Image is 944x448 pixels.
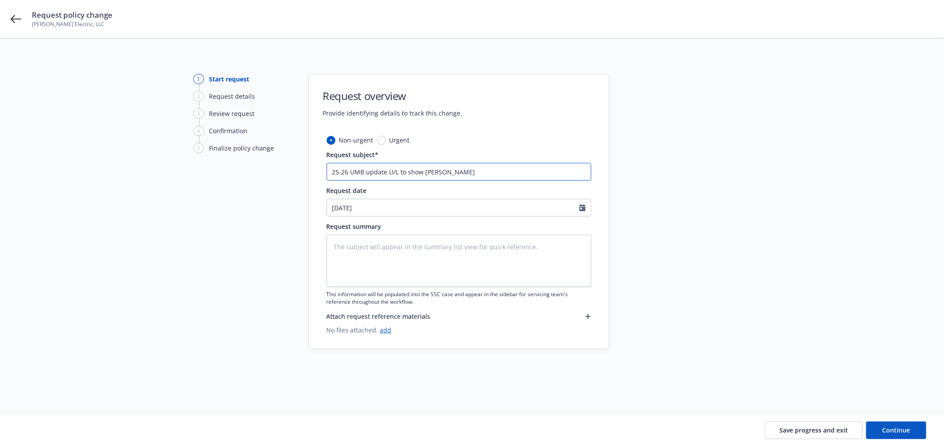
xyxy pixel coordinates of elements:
button: Continue [866,421,926,439]
div: 4 [193,126,204,136]
span: Provide identifying details to track this change. [323,108,462,118]
div: Review request [209,109,255,118]
span: Continue [882,426,910,434]
input: Non-urgent [327,136,335,145]
span: Urgent [389,135,410,145]
svg: Calendar [579,204,586,211]
div: Start request [209,74,250,84]
div: 5 [193,143,204,153]
div: 2 [193,91,204,101]
h1: Request overview [323,89,462,103]
span: Request summary [327,222,381,231]
div: Finalize policy change [209,143,274,153]
span: Request policy change [32,10,112,20]
div: 3 [193,108,204,119]
span: Save progress and exit [779,426,848,434]
span: Request subject* [327,151,379,159]
a: add [380,326,392,334]
button: Save progress and exit [765,421,863,439]
div: Request details [209,92,255,101]
input: Urgent [377,136,386,145]
input: MM/DD/YYYY [327,199,579,216]
div: 1 [193,74,204,84]
div: Confirmation [209,126,248,135]
span: No files attached. [327,325,591,335]
span: [PERSON_NAME] Electric, LLC [32,20,112,28]
span: This information will be populated into the SSC case and appear in the sidebar for servicing team... [327,290,591,305]
span: Non-urgent [339,135,374,145]
input: The subject will appear in the summary list view for quick reference. [327,163,591,181]
span: Attach request reference materials [327,312,431,321]
span: Request date [327,186,367,195]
